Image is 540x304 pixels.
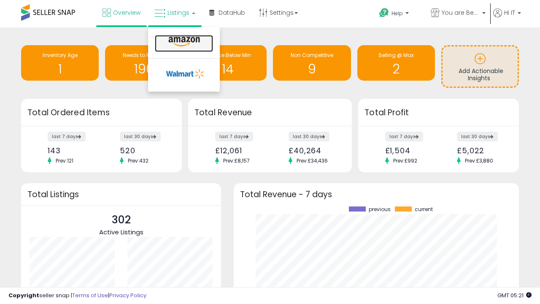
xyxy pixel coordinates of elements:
h3: Total Listings [27,191,215,198]
span: Inventory Age [43,52,78,59]
span: BB Price Below Min [205,52,251,59]
div: 143 [48,146,95,155]
h3: Total Revenue [194,107,346,119]
h3: Total Ordered Items [27,107,175,119]
span: previous [369,206,391,212]
label: last 7 days [385,132,423,141]
span: DataHub [219,8,245,17]
div: £5,022 [457,146,504,155]
span: Add Actionable Insights [459,67,503,83]
span: Prev: £992 [389,157,421,164]
span: Help [391,10,403,17]
a: Help [373,1,423,27]
a: Inventory Age 1 [21,45,99,81]
span: Prev: £34,436 [292,157,332,164]
h1: 1 [25,62,94,76]
span: current [415,206,433,212]
a: Terms of Use [72,291,108,299]
a: Privacy Policy [109,291,146,299]
label: last 7 days [215,132,253,141]
label: last 30 days [289,132,329,141]
a: Add Actionable Insights [443,46,518,87]
label: last 30 days [457,132,498,141]
span: Overview [113,8,140,17]
h1: 190 [109,62,178,76]
h1: 2 [362,62,431,76]
div: £40,264 [289,146,337,155]
a: BB Price Below Min 14 [189,45,267,81]
div: £1,504 [385,146,432,155]
strong: Copyright [8,291,39,299]
h3: Total Profit [364,107,513,119]
span: You are Beautiful ([GEOGRAPHIC_DATA]) [442,8,480,17]
span: Prev: £8,157 [219,157,254,164]
a: Non Competitive 9 [273,45,351,81]
span: 2025-10-13 05:21 GMT [497,291,532,299]
h3: Total Revenue - 7 days [240,191,513,198]
i: Get Help [379,8,389,18]
div: seller snap | | [8,292,146,300]
label: last 30 days [120,132,161,141]
a: Selling @ Max 2 [357,45,435,81]
span: Prev: 432 [124,157,153,164]
span: Active Listings [99,228,143,236]
label: last 7 days [48,132,86,141]
div: 520 [120,146,167,155]
h1: 14 [193,62,262,76]
div: £12,061 [215,146,264,155]
p: 302 [99,212,143,228]
span: Non Competitive [291,52,333,59]
span: Prev: 121 [51,157,78,164]
a: Hi IT [493,8,521,27]
span: Selling @ Max [378,52,414,59]
h1: 9 [277,62,346,76]
span: Needs to Reprice [123,52,165,59]
span: Listings [167,8,189,17]
a: Needs to Reprice 190 [105,45,183,81]
span: Prev: £3,880 [461,157,497,164]
span: Hi IT [504,8,515,17]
